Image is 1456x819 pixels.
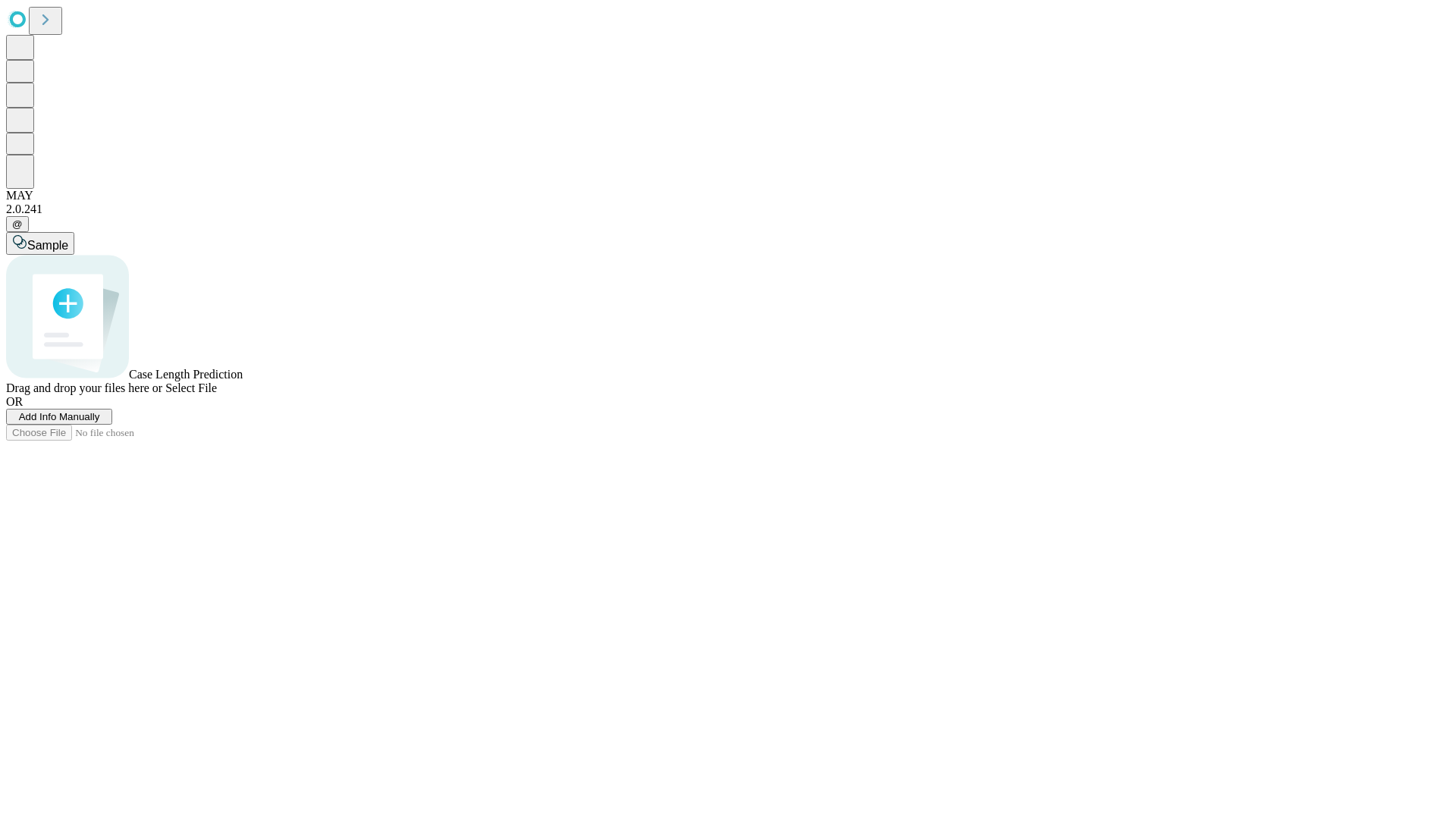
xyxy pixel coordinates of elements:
div: 2.0.241 [6,202,1450,216]
span: Case Length Prediction [129,368,243,381]
span: Add Info Manually [19,411,100,422]
span: Select File [165,381,217,394]
span: Sample [27,239,68,252]
span: Drag and drop your files here or [6,381,162,394]
span: @ [12,218,23,230]
button: Sample [6,232,74,255]
button: @ [6,216,29,232]
div: MAY [6,189,1450,202]
button: Add Info Manually [6,409,112,425]
span: OR [6,395,23,408]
